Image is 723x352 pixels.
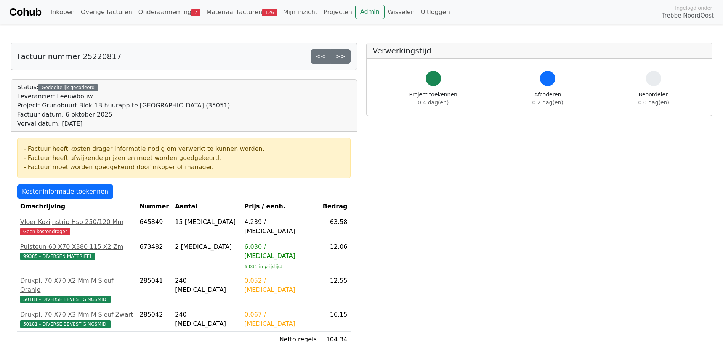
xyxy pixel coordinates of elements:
[320,214,351,239] td: 63.58
[321,5,355,20] a: Projecten
[17,92,230,101] div: Leverancier: Leeuwbouw
[17,83,230,128] div: Status:
[373,46,706,55] h5: Verwerkingstijd
[175,310,238,328] div: 240 [MEDICAL_DATA]
[638,99,669,106] span: 0.0 dag(en)
[17,52,122,61] h5: Factuur nummer 25220817
[175,276,238,294] div: 240 [MEDICAL_DATA]
[409,91,457,107] div: Project toekennen
[20,276,133,294] div: Drukpl. 70 X70 X2 Mm M Sleuf Oranje
[47,5,77,20] a: Inkopen
[17,184,113,199] a: Kosteninformatie toekennen
[135,5,204,20] a: Onderaanneming7
[385,5,418,20] a: Wisselen
[320,199,351,214] th: Bedrag
[136,239,172,273] td: 673482
[20,228,70,235] span: Geen kostendrager
[175,242,238,251] div: 2 [MEDICAL_DATA]
[418,5,453,20] a: Uitloggen
[17,119,230,128] div: Verval datum: [DATE]
[20,218,133,236] a: Vloer Kozijnstrip Hsb 250/120 MmGeen kostendrager
[24,144,344,154] div: - Factuur heeft kosten drager informatie nodig om verwerkt te kunnen worden.
[320,332,351,347] td: 104.34
[175,218,238,227] div: 15 [MEDICAL_DATA]
[330,49,351,64] a: >>
[244,218,317,236] div: 4.239 / [MEDICAL_DATA]
[244,264,282,269] sub: 6.031 in prijslijst
[20,242,133,261] a: Puisteun 60 X70 X380 115 X2 Zm99385 - DIVERSEN MATERIEEL
[320,239,351,273] td: 12.06
[136,307,172,332] td: 285042
[280,5,321,20] a: Mijn inzicht
[675,4,714,11] span: Ingelogd onder:
[20,310,133,328] a: Drukpl. 70 X70 X3 Mm M Sleuf Zwart50181 - DIVERSE BEVESTIGINGSMID.
[24,163,344,172] div: - Factuur moet worden goedgekeurd door inkoper of manager.
[311,49,331,64] a: <<
[241,332,320,347] td: Netto regels
[241,199,320,214] th: Prijs / eenh.
[191,9,200,16] span: 7
[17,199,136,214] th: Omschrijving
[320,273,351,307] td: 12.55
[136,199,172,214] th: Nummer
[244,310,317,328] div: 0.067 / [MEDICAL_DATA]
[418,99,449,106] span: 0.4 dag(en)
[244,276,317,294] div: 0.052 / [MEDICAL_DATA]
[532,99,563,106] span: 0.2 dag(en)
[38,84,98,91] div: Gedeeltelijk gecodeerd
[320,307,351,332] td: 16.15
[20,242,133,251] div: Puisteun 60 X70 X380 115 X2 Zm
[262,9,277,16] span: 126
[24,154,344,163] div: - Factuur heeft afwijkende prijzen en moet worden goedgekeurd.
[244,242,317,261] div: 6.030 / [MEDICAL_DATA]
[136,273,172,307] td: 285041
[20,320,111,328] span: 50181 - DIVERSE BEVESTIGINGSMID.
[20,276,133,304] a: Drukpl. 70 X70 X2 Mm M Sleuf Oranje50181 - DIVERSE BEVESTIGINGSMID.
[20,296,111,303] span: 50181 - DIVERSE BEVESTIGINGSMID.
[203,5,280,20] a: Materiaal facturen126
[532,91,563,107] div: Afcoderen
[20,310,133,319] div: Drukpl. 70 X70 X3 Mm M Sleuf Zwart
[136,214,172,239] td: 645849
[355,5,385,19] a: Admin
[172,199,241,214] th: Aantal
[20,218,133,227] div: Vloer Kozijnstrip Hsb 250/120 Mm
[17,110,230,119] div: Factuur datum: 6 oktober 2025
[662,11,714,20] span: Trebbe NoordOost
[20,253,95,260] span: 99385 - DIVERSEN MATERIEEL
[638,91,669,107] div: Beoordelen
[9,3,41,21] a: Cohub
[78,5,135,20] a: Overige facturen
[17,101,230,110] div: Project: Grunobuurt Blok 1B huurapp te [GEOGRAPHIC_DATA] (35051)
